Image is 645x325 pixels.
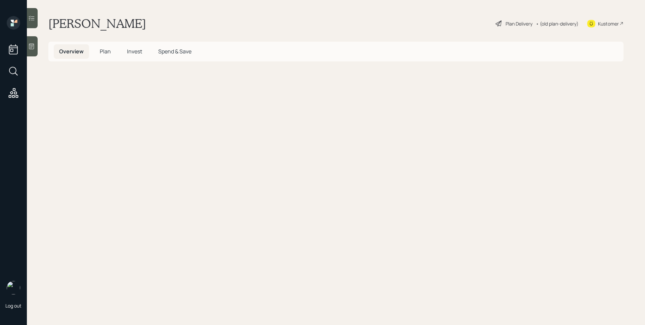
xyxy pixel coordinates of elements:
img: james-distasi-headshot.png [7,281,20,294]
span: Overview [59,48,84,55]
span: Invest [127,48,142,55]
div: Log out [5,303,21,309]
span: Spend & Save [158,48,191,55]
div: • (old plan-delivery) [536,20,578,27]
div: Kustomer [598,20,619,27]
div: Plan Delivery [506,20,532,27]
span: Plan [100,48,111,55]
h1: [PERSON_NAME] [48,16,146,31]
